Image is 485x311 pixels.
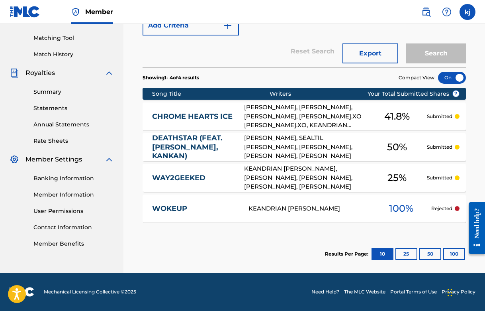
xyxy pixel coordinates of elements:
a: The MLC Website [344,288,385,295]
button: Add Criteria [143,16,239,35]
button: 25 [395,248,417,260]
p: Showing 1 - 4 of 4 results [143,74,199,81]
p: Submitted [427,144,452,151]
a: WOKEUP [152,204,238,213]
a: WAY2GEEKED [152,173,233,183]
a: Member Information [33,191,114,199]
img: logo [10,287,34,297]
a: Annual Statements [33,120,114,129]
a: Privacy Policy [442,288,475,295]
button: 50 [419,248,441,260]
p: Submitted [427,113,452,120]
a: User Permissions [33,207,114,215]
a: DEATHSTAR (FEAT. [PERSON_NAME], KANKAN) [152,134,233,161]
p: Submitted [427,174,452,181]
span: 100 % [389,201,413,216]
span: Your Total Submitted Shares [368,90,460,98]
iframe: Resource Center [463,194,485,262]
span: 25 % [387,171,407,185]
span: Compact View [399,74,434,81]
a: Statements [33,104,114,112]
div: Song Title [152,90,270,98]
iframe: Chat Widget [445,273,485,311]
a: Matching Tool [33,34,114,42]
img: search [421,7,431,17]
span: ? [453,91,459,97]
span: Mechanical Licensing Collective © 2025 [44,288,136,295]
span: 50 % [387,140,407,154]
a: Public Search [418,4,434,20]
img: expand [104,155,114,164]
img: Member Settings [10,155,19,164]
div: [PERSON_NAME], SEALTIL [PERSON_NAME], [PERSON_NAME], [PERSON_NAME], [PERSON_NAME] [244,134,367,161]
p: Results Per Page: [325,250,370,258]
a: Member Benefits [33,240,114,248]
img: Top Rightsholder [71,7,80,17]
div: Writers [270,90,393,98]
span: Member [85,7,113,16]
span: 41.8 % [384,109,410,124]
div: User Menu [460,4,475,20]
div: Help [439,4,455,20]
div: [PERSON_NAME], [PERSON_NAME], [PERSON_NAME], [PERSON_NAME].XO [PERSON_NAME].XO, KEANDRIAN [PERSON... [244,103,367,130]
img: help [442,7,452,17]
button: 10 [372,248,393,260]
div: Drag [448,281,452,305]
img: expand [104,68,114,78]
div: KEANDRIAN [PERSON_NAME], [PERSON_NAME], [PERSON_NAME], [PERSON_NAME], [PERSON_NAME] [244,164,367,191]
img: 9d2ae6d4665cec9f34b9.svg [223,21,233,30]
a: Contact Information [33,223,114,232]
a: Rate Sheets [33,137,114,145]
span: Member Settings [25,155,82,164]
span: Royalties [25,68,55,78]
a: Need Help? [311,288,339,295]
a: CHROME HEARTS ICE [152,112,233,121]
div: KEANDRIAN [PERSON_NAME] [248,204,372,213]
img: Royalties [10,68,19,78]
a: Match History [33,50,114,59]
p: Rejected [431,205,452,212]
img: MLC Logo [10,6,40,18]
a: Summary [33,88,114,96]
button: Export [342,43,398,63]
button: 100 [443,248,465,260]
a: Portal Terms of Use [390,288,437,295]
a: Banking Information [33,174,114,183]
